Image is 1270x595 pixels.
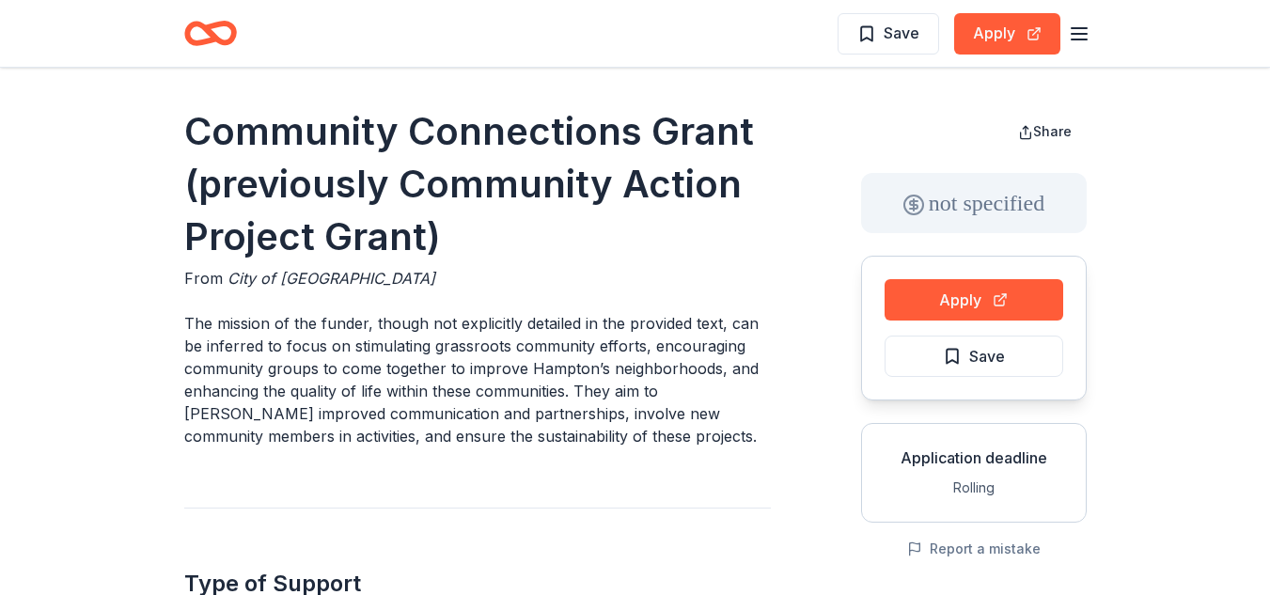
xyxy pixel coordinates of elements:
[969,344,1005,368] span: Save
[885,336,1063,377] button: Save
[1003,113,1087,150] button: Share
[184,267,771,290] div: From
[907,538,1041,560] button: Report a mistake
[1033,123,1072,139] span: Share
[877,446,1071,469] div: Application deadline
[227,269,435,288] span: City of [GEOGRAPHIC_DATA]
[184,11,237,55] a: Home
[184,105,771,263] h1: Community Connections Grant (previously Community Action Project Grant)
[954,13,1060,55] button: Apply
[884,21,919,45] span: Save
[184,312,771,447] p: The mission of the funder, though not explicitly detailed in the provided text, can be inferred t...
[885,279,1063,321] button: Apply
[838,13,939,55] button: Save
[877,477,1071,499] div: Rolling
[861,173,1087,233] div: not specified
